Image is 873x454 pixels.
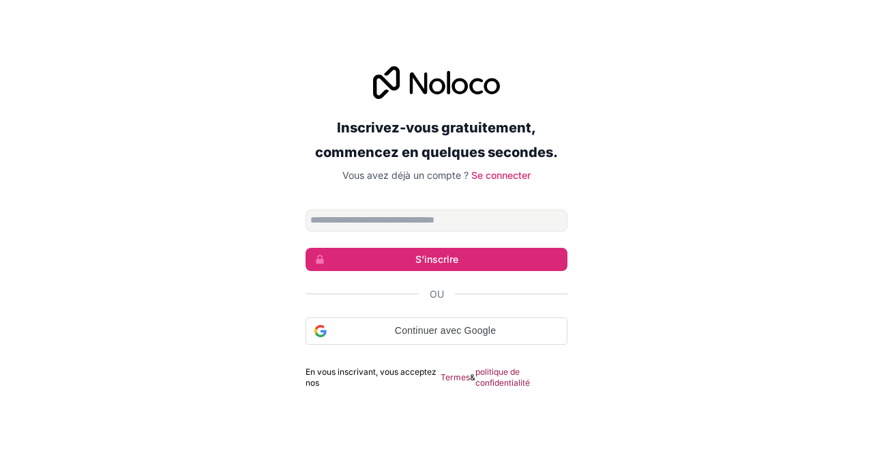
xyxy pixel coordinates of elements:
a: politique de confidentialité [475,367,567,388]
font: Inscrivez-vous gratuitement, commencez en quelques secondes. [315,119,558,160]
button: S'inscrire [306,248,567,271]
font: Vous avez déjà un compte ? [342,169,469,181]
font: & [470,372,475,382]
font: S'inscrire [415,253,458,265]
font: Continuer avec Google [395,325,496,336]
div: Continuer avec Google [306,317,567,345]
a: Termes [441,372,470,383]
font: Termes [441,372,470,382]
a: Se connecter [471,169,531,181]
font: politique de confidentialité [475,367,530,388]
font: Ou [430,288,444,300]
font: En vous inscrivant, vous acceptez nos [306,367,436,388]
input: Adresse email [306,210,567,231]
